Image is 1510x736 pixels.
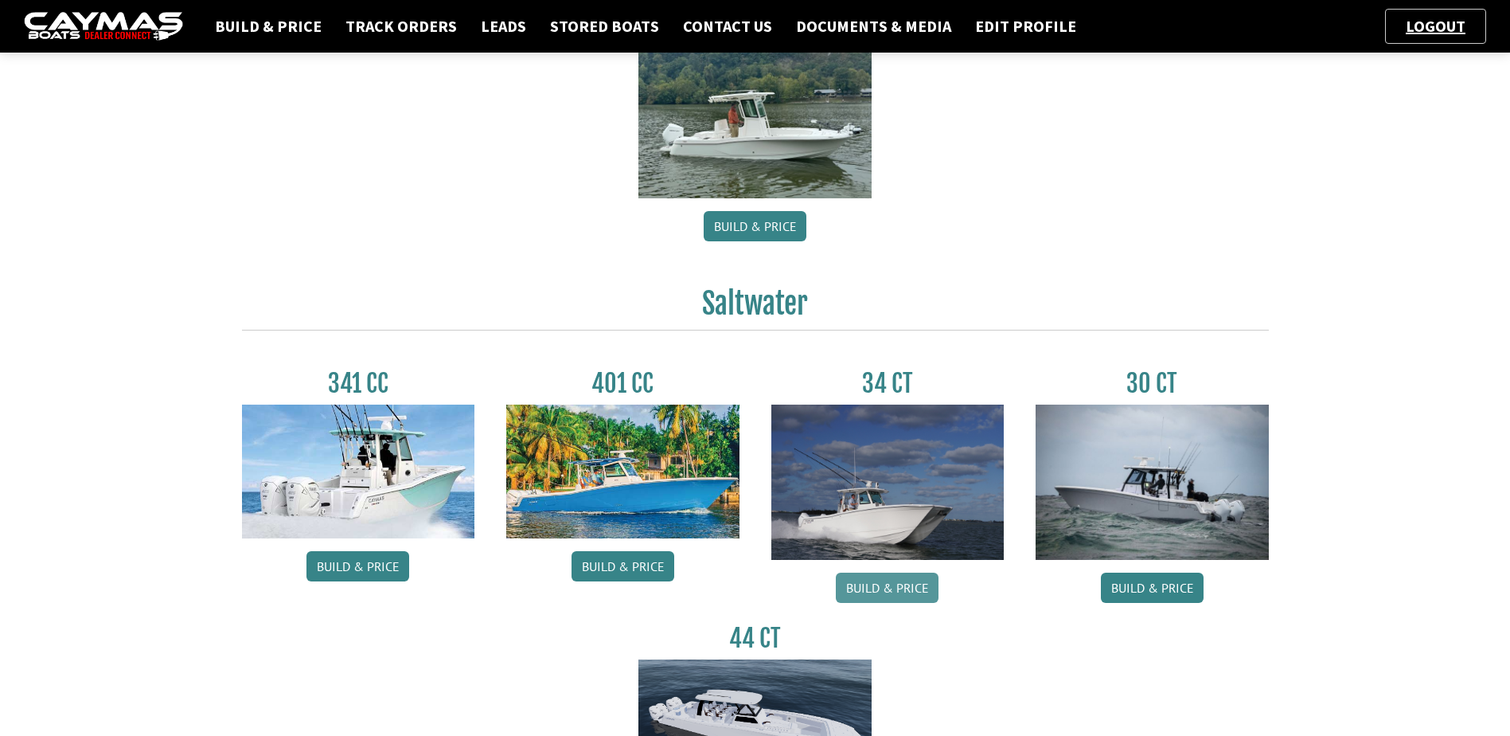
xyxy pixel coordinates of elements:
a: Logout [1398,16,1473,36]
a: Leads [473,16,534,37]
img: caymas-dealer-connect-2ed40d3bc7270c1d8d7ffb4b79bf05adc795679939227970def78ec6f6c03838.gif [24,12,183,41]
a: Stored Boats [542,16,667,37]
a: Build & Price [207,16,330,37]
h3: 341 CC [242,369,475,398]
h3: 44 CT [638,624,872,653]
img: Caymas_34_CT_pic_1.jpg [771,405,1005,560]
a: Build & Price [1101,573,1204,603]
a: Track Orders [338,16,465,37]
a: Build & Price [704,211,806,241]
a: Build & Price [836,573,938,603]
h3: 30 CT [1036,369,1269,398]
h3: 401 CC [506,369,739,398]
a: Build & Price [306,551,409,581]
img: 24_HB_thumbnail.jpg [638,23,872,198]
h3: 34 CT [771,369,1005,398]
a: Contact Us [675,16,780,37]
a: Edit Profile [967,16,1084,37]
a: Documents & Media [788,16,959,37]
img: 30_CT_photo_shoot_for_caymas_connect.jpg [1036,405,1269,560]
img: 401CC_thumb.pg.jpg [506,405,739,538]
h2: Saltwater [242,286,1269,331]
a: Build & Price [572,551,674,581]
img: 341CC-thumbjpg.jpg [242,405,475,538]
